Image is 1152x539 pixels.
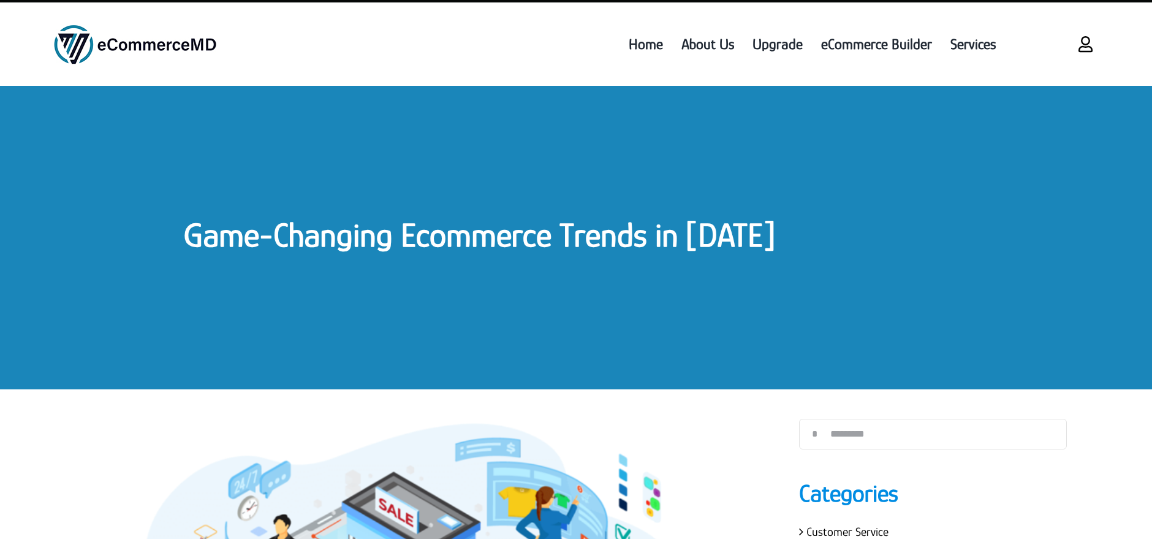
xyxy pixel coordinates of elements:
span: Home [629,33,663,55]
span: About Us [681,33,734,55]
span: eCommerce Builder [821,33,932,55]
a: ecommercemd logo [51,23,219,37]
a: Home [620,15,672,74]
span: Upgrade [752,33,803,55]
h4: Categories [799,477,1067,510]
input: Search [799,419,830,449]
input: Search... [799,419,1067,449]
a: eCommerce Builder [812,15,941,74]
a: Link to https://www.ecommercemd.com/login [1069,28,1102,61]
a: Game-Changing Ecommerce Trends in [DATE] [184,216,775,254]
a: Customer Service [806,525,889,538]
a: About Us [672,15,743,74]
img: ecommercemd logo [51,24,219,65]
nav: Menu [270,15,1006,74]
a: Upgrade [743,15,812,74]
a: Services [941,15,1005,74]
span: Services [950,33,996,55]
